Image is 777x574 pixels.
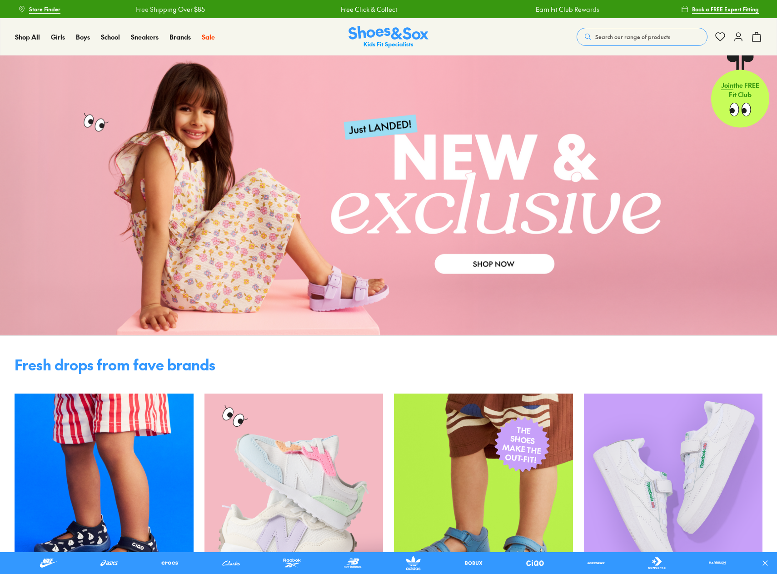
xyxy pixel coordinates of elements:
[135,5,204,14] a: Free Shipping Over $85
[131,32,159,41] span: Sneakers
[692,5,759,13] span: Book a FREE Expert Fitting
[501,424,543,465] span: THE SHOES MAKE THE OUT-FIT!
[101,32,120,42] a: School
[131,32,159,42] a: Sneakers
[169,32,191,41] span: Brands
[349,26,428,48] a: Shoes & Sox
[349,26,428,48] img: SNS_Logo_Responsive.svg
[202,32,215,42] a: Sale
[711,73,769,107] p: the FREE Fit Club
[169,32,191,42] a: Brands
[51,32,65,42] a: Girls
[721,80,733,90] span: Join
[18,1,60,17] a: Store Finder
[202,32,215,41] span: Sale
[595,33,670,41] span: Search our range of products
[15,32,40,42] a: Shop All
[76,32,90,42] a: Boys
[76,32,90,41] span: Boys
[535,5,599,14] a: Earn Fit Club Rewards
[340,5,397,14] a: Free Click & Collect
[577,28,707,46] button: Search our range of products
[101,32,120,41] span: School
[51,32,65,41] span: Girls
[15,32,40,41] span: Shop All
[681,1,759,17] a: Book a FREE Expert Fitting
[29,5,60,13] span: Store Finder
[711,55,769,128] a: Jointhe FREE Fit Club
